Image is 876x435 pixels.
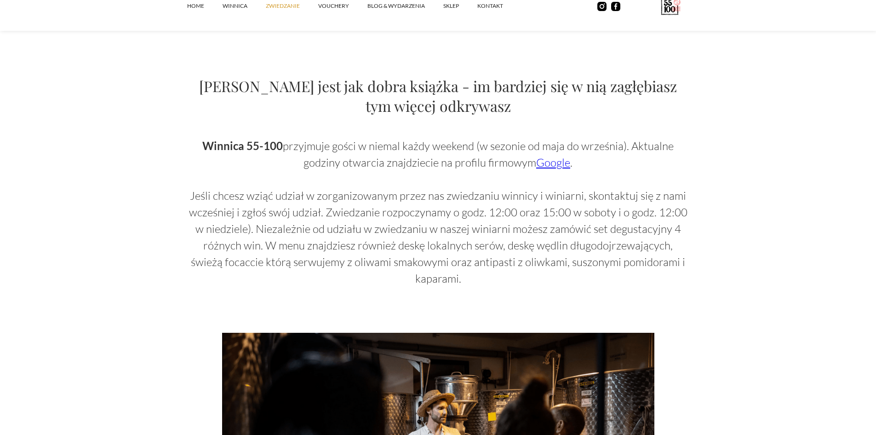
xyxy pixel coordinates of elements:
[202,139,283,152] strong: Winnica 55-100
[187,138,689,287] p: przyjmuje gości w niemal każdy weekend (w sezonie od maja do września). Aktualne godziny otwarcia...
[187,76,689,116] h2: [PERSON_NAME] jest jak dobra książka - im bardziej się w nią zagłębiasz tym więcej odkrywasz
[536,156,570,169] a: Google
